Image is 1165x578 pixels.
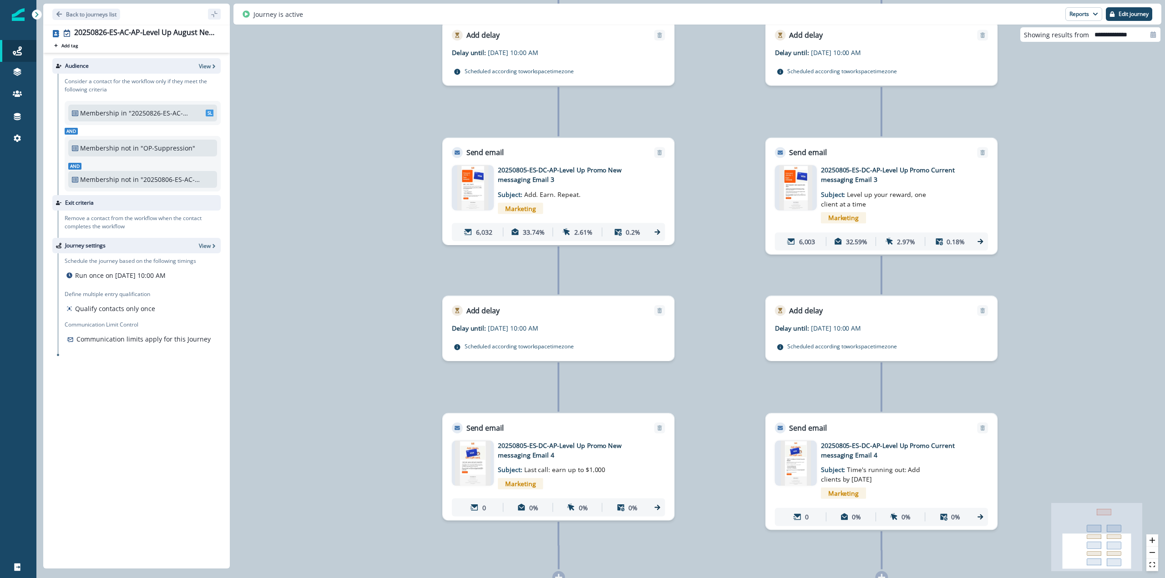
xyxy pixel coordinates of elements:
div: Add delayRemoveDelay until:[DATE] 10:00 AMScheduled according toworkspacetimezone [765,296,998,361]
button: zoom in [1146,534,1158,547]
p: Consider a contact for the workflow only if they meet the following criteria [65,77,221,94]
p: 6,032 [476,227,492,237]
button: Reports [1065,7,1102,21]
p: Membership [80,108,119,118]
p: 0.18% [947,237,965,246]
p: Delay until: [775,48,811,57]
p: 20250805-ES-DC-AP-Level Up Promo Current messaging Email 4 [821,441,966,460]
span: And [65,128,78,135]
p: [DATE] 10:00 AM [811,48,924,57]
p: Qualify contacts only once [75,304,155,313]
button: Add tag [52,42,80,49]
span: Marketing [821,212,866,223]
p: Add delay [789,30,822,40]
p: Define multiple entry qualification [65,290,157,298]
p: Remove a contact from the workflow when the contact completes the workflow [65,214,221,231]
div: Add delayRemoveDelay until:[DATE] 10:00 AMScheduled according toworkspacetimezone [442,296,674,361]
p: 32.59% [846,237,868,246]
div: Add delayRemoveDelay until:[DATE] 10:00 AMScheduled according toworkspacetimezone [765,20,998,86]
p: not in [121,175,139,184]
p: 20250805-ES-DC-AP-Level Up Promo New messaging Email 3 [498,165,643,184]
p: 2.61% [574,227,593,237]
p: Communication limits apply for this Journey [76,334,211,344]
p: View [199,62,211,70]
p: Schedule the journey based on the following timings [65,257,196,265]
p: 33.74% [523,227,545,237]
p: Exit criteria [65,199,94,207]
p: Add delay [789,305,822,316]
p: 20250805-ES-DC-AP-Level Up Promo Current messaging Email 3 [821,165,966,184]
p: "OP-Suppression" [141,143,202,153]
p: Delay until: [452,48,488,57]
button: fit view [1146,559,1158,571]
p: 0% [579,503,588,512]
span: SL [206,110,214,116]
p: 0% [852,512,861,522]
p: Edit journey [1119,11,1149,17]
span: Marketing [498,203,543,214]
p: 0% [902,512,911,522]
img: email asset unavailable [780,165,812,210]
p: Add delay [466,30,500,40]
p: 0% [529,503,538,512]
p: 20250805-ES-DC-AP-Level Up Promo New messaging Email 4 [498,441,643,460]
div: Send emailRemoveemail asset unavailable20250805-ES-DC-AP-Level Up Promo New messaging Email 3Subj... [442,138,674,245]
p: Journey settings [65,241,106,250]
img: email asset unavailable [780,441,811,486]
p: Delay until: [452,323,488,333]
button: zoom out [1146,547,1158,559]
span: Time's running out: Add clients by [DATE] [821,465,920,483]
p: Back to journeys list [66,10,116,18]
p: Subject: [821,184,934,209]
p: Subject: [498,459,611,474]
img: Inflection [12,8,25,21]
p: Add tag [61,43,78,48]
p: Scheduled according to workspace timezone [787,342,897,351]
p: Journey is active [253,10,303,19]
span: And [68,163,81,170]
p: [DATE] 10:00 AM [488,323,601,333]
p: Subject: [821,459,934,484]
div: 20250826-ES-AC-AP-Level Up August New List [74,28,217,38]
p: Scheduled according to workspace timezone [465,342,574,351]
span: Last call: earn up to $1,000 [524,465,606,474]
p: 6,003 [799,237,815,246]
img: email asset unavailable [457,165,488,210]
p: 0% [951,512,960,522]
p: Membership [80,143,119,153]
p: Send email [789,147,826,158]
p: in [121,108,127,118]
p: [DATE] 10:00 AM [488,48,601,57]
span: Marketing [821,488,866,499]
p: Send email [789,422,826,433]
button: View [199,242,217,250]
p: not in [121,143,139,153]
p: Run once on [DATE] 10:00 AM [75,271,166,280]
p: Send email [466,147,504,158]
span: Add. Earn. Repeat. [524,190,581,199]
img: email asset unavailable [455,441,491,486]
p: Membership [80,175,119,184]
button: Edit journey [1106,7,1152,21]
p: 2.97% [897,237,915,246]
span: Level up your reward, one client at a time [821,190,926,208]
button: Go back [52,9,120,20]
p: Send email [466,422,504,433]
div: Send emailRemoveemail asset unavailable20250805-ES-DC-AP-Level Up Promo New messaging Email 4Subj... [442,413,674,520]
p: Scheduled according to workspace timezone [787,66,897,75]
p: Scheduled according to workspace timezone [465,66,574,75]
p: "20250806-ES-AC-AP-Level Up August Exclusion List" [141,175,202,184]
p: Audience [65,62,89,70]
p: Delay until: [775,323,811,333]
p: 0 [482,503,486,512]
span: Marketing [498,478,543,489]
p: 0.2% [626,227,640,237]
p: Add delay [466,305,500,316]
div: Send emailRemoveemail asset unavailable20250805-ES-DC-AP-Level Up Promo Current messaging Email 4... [765,413,998,530]
p: 0 [805,512,809,522]
p: "20250826-ES-AC-AP-Level Up August New List" [129,108,190,118]
p: [DATE] 10:00 AM [811,323,924,333]
button: sidebar collapse toggle [208,9,221,20]
p: 0% [628,503,638,512]
p: View [199,242,211,250]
